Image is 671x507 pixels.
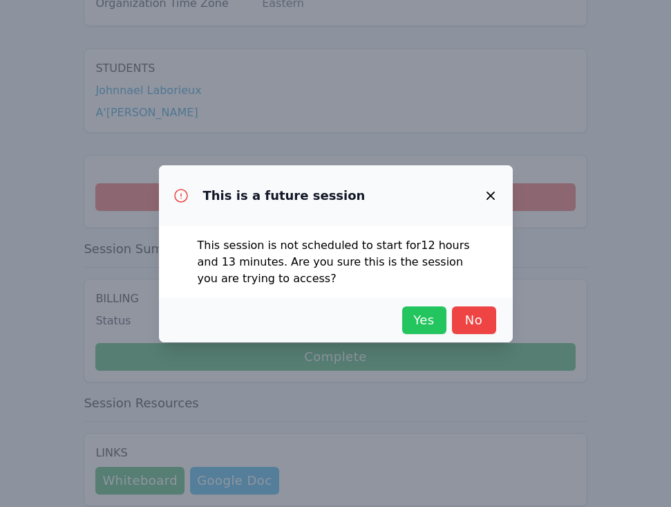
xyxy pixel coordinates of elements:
[409,311,440,330] span: Yes
[203,187,366,204] h3: This is a future session
[198,237,474,287] p: This session is not scheduled to start for 12 hours and 13 minutes . Are you sure this is the ses...
[459,311,489,330] span: No
[402,306,446,334] button: Yes
[452,306,496,334] button: No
